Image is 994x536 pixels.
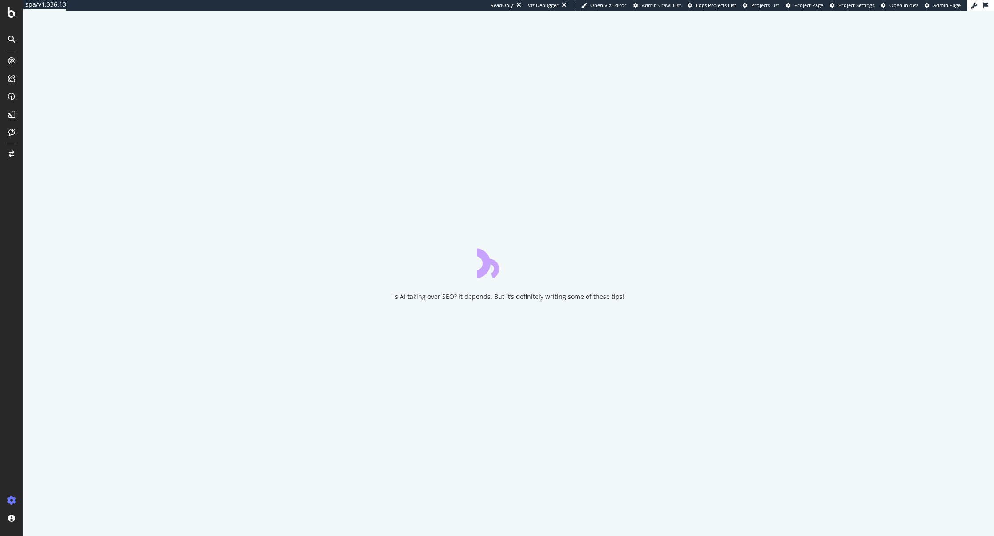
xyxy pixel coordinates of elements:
div: Viz Debugger: [528,2,560,9]
div: Is AI taking over SEO? It depends. But it’s definitely writing some of these tips! [393,292,624,301]
a: Logs Projects List [688,2,736,9]
a: Admin Page [925,2,961,9]
span: Admin Page [933,2,961,8]
div: ReadOnly: [491,2,515,9]
a: Open Viz Editor [581,2,627,9]
span: Open Viz Editor [590,2,627,8]
span: Project Settings [838,2,874,8]
div: animation [477,246,541,278]
span: Project Page [794,2,823,8]
a: Project Page [786,2,823,9]
span: Projects List [751,2,779,8]
a: Projects List [743,2,779,9]
span: Open in dev [889,2,918,8]
a: Open in dev [881,2,918,9]
span: Admin Crawl List [642,2,681,8]
a: Project Settings [830,2,874,9]
a: Admin Crawl List [633,2,681,9]
span: Logs Projects List [696,2,736,8]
